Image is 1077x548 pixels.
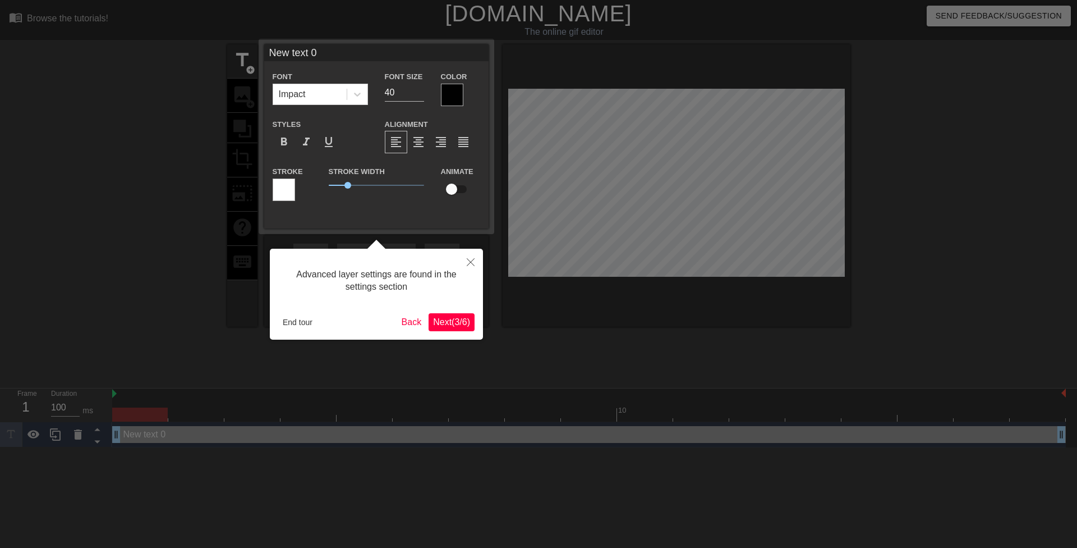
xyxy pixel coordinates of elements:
button: Close [458,249,483,275]
button: End tour [278,314,317,331]
button: Back [397,313,426,331]
div: Advanced layer settings are found in the settings section [278,257,475,305]
span: Next ( 3 / 6 ) [433,317,470,327]
button: Next [429,313,475,331]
